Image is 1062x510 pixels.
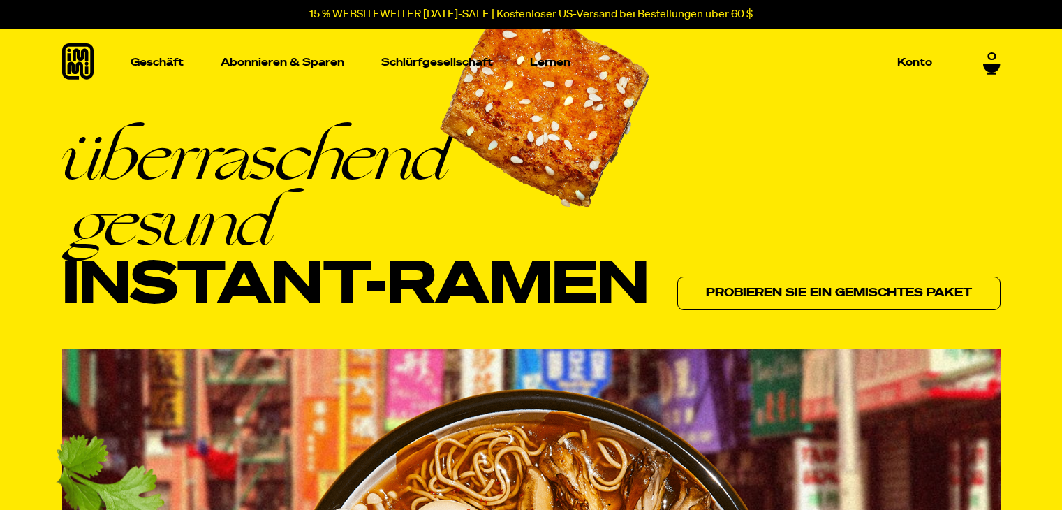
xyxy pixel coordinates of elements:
font: überraschend gesund [62,115,450,263]
font: Probieren Sie ein gemischtes Paket [706,288,972,299]
font: 0 [987,50,996,61]
nav: Hauptnavigation [125,29,938,96]
a: Geschäft [125,29,189,96]
font: Konto [897,57,932,68]
font: Geschäft [131,57,184,68]
a: Konto [892,52,938,73]
font: Instant-Ramen [62,257,649,316]
a: Schlürfgesellschaft [376,52,499,73]
font: Lernen [530,57,570,68]
a: Abonnieren & Sparen [215,52,350,73]
font: 15 % WEBSITEWEITER [DATE]-SALE | Kostenloser US-Versand bei Bestellungen über 60 $ [309,9,753,20]
a: Probieren Sie ein gemischtes Paket [677,277,1001,310]
font: Abonnieren & Sparen [221,57,344,68]
a: Lernen [524,29,576,96]
a: 0 [983,50,1001,73]
font: Schlürfgesellschaft [381,57,493,68]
